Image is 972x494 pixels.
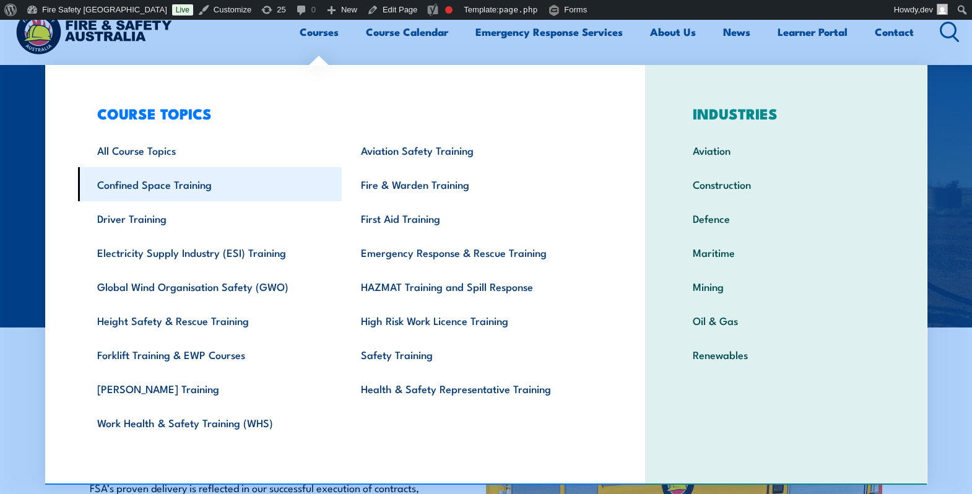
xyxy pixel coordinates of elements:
[78,269,342,303] a: Global Wind Organisation Safety (GWO)
[78,235,342,269] a: Electricity Supply Industry (ESI) Training
[342,371,606,405] a: Health & Safety Representative Training
[78,105,607,122] h3: COURSE TOPICS
[366,15,448,48] a: Course Calendar
[78,201,342,235] a: Driver Training
[172,4,193,15] a: Live
[674,269,898,303] a: Mining
[78,303,342,337] a: Height Safety & Rescue Training
[342,303,606,337] a: High Risk Work Licence Training
[674,303,898,337] a: Oil & Gas
[342,235,606,269] a: Emergency Response & Rescue Training
[342,269,606,303] a: HAZMAT Training and Spill Response
[78,405,342,440] a: Work Health & Safety Training (WHS)
[674,201,898,235] a: Defence
[674,133,898,167] a: Aviation
[674,167,898,201] a: Construction
[78,337,342,371] a: Forklift Training & EWP Courses
[875,15,914,48] a: Contact
[342,201,606,235] a: First Aid Training
[723,15,750,48] a: News
[475,15,623,48] a: Emergency Response Services
[674,235,898,269] a: Maritime
[78,371,342,405] a: [PERSON_NAME] Training
[674,337,898,371] a: Renewables
[342,337,606,371] a: Safety Training
[674,105,898,122] h3: INDUSTRIES
[445,6,453,14] div: Focus keyphrase not set
[300,15,339,48] a: Courses
[78,167,342,201] a: Confined Space Training
[499,5,538,14] span: page.php
[342,167,606,201] a: Fire & Warden Training
[78,133,342,167] a: All Course Topics
[342,133,606,167] a: Aviation Safety Training
[778,15,848,48] a: Learner Portal
[650,15,696,48] a: About Us
[920,5,933,14] span: dev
